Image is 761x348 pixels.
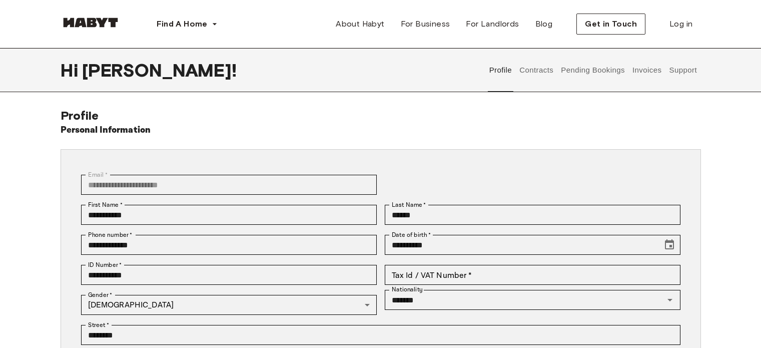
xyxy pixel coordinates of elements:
button: Pending Bookings [560,48,626,92]
a: Log in [661,14,700,34]
label: Gender [88,290,112,299]
span: Get in Touch [585,18,637,30]
span: For Business [401,18,450,30]
a: For Landlords [458,14,527,34]
label: Nationality [392,285,423,294]
label: ID Number [88,260,122,269]
span: Find A Home [157,18,208,30]
label: Last Name [392,200,426,209]
label: Phone number [88,230,133,239]
button: Support [668,48,698,92]
span: About Habyt [336,18,384,30]
div: user profile tabs [485,48,700,92]
label: First Name [88,200,123,209]
a: For Business [393,14,458,34]
a: About Habyt [328,14,392,34]
span: Hi [61,60,82,81]
img: Habyt [61,18,121,28]
a: Blog [527,14,561,34]
button: Profile [488,48,513,92]
span: [PERSON_NAME] ! [82,60,237,81]
button: Get in Touch [576,14,645,35]
label: Email [88,170,108,179]
span: For Landlords [466,18,519,30]
span: Blog [535,18,553,30]
button: Find A Home [149,14,226,34]
span: Profile [61,108,99,123]
h6: Personal Information [61,123,151,137]
button: Choose date, selected date is Jan 12, 1998 [659,235,679,255]
label: Date of birth [392,230,431,239]
span: Log in [669,18,692,30]
label: Street [88,320,109,329]
button: Invoices [631,48,662,92]
button: Open [663,293,677,307]
div: You can't change your email address at the moment. Please reach out to customer support in case y... [81,175,377,195]
div: [DEMOGRAPHIC_DATA] [81,295,377,315]
button: Contracts [518,48,555,92]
